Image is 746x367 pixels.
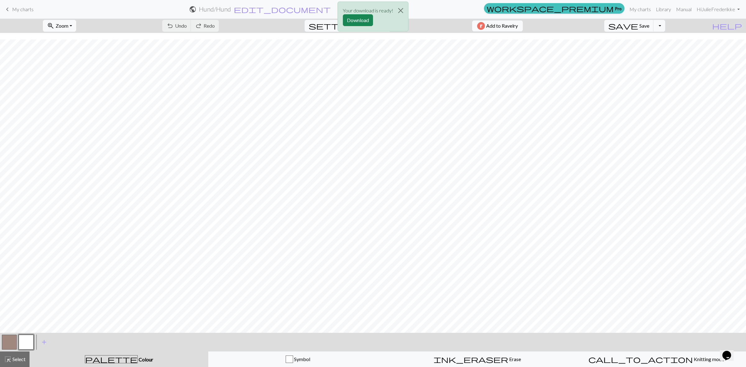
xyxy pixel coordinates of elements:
span: Symbol [293,356,310,362]
button: Symbol [208,351,388,367]
span: ink_eraser [434,355,508,364]
button: Colour [30,351,208,367]
span: highlight_alt [4,355,12,364]
span: Select [12,356,25,362]
p: Your download is ready! [343,7,393,14]
span: Knitting mode [693,356,724,362]
button: Close [393,2,408,19]
span: Colour [138,356,153,362]
button: Download [343,14,373,26]
span: Erase [508,356,521,362]
span: add [40,338,48,346]
span: call_to_action [588,355,693,364]
button: Knitting mode [567,351,746,367]
span: palette [85,355,137,364]
button: Erase [388,351,567,367]
iframe: chat widget [720,342,740,361]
